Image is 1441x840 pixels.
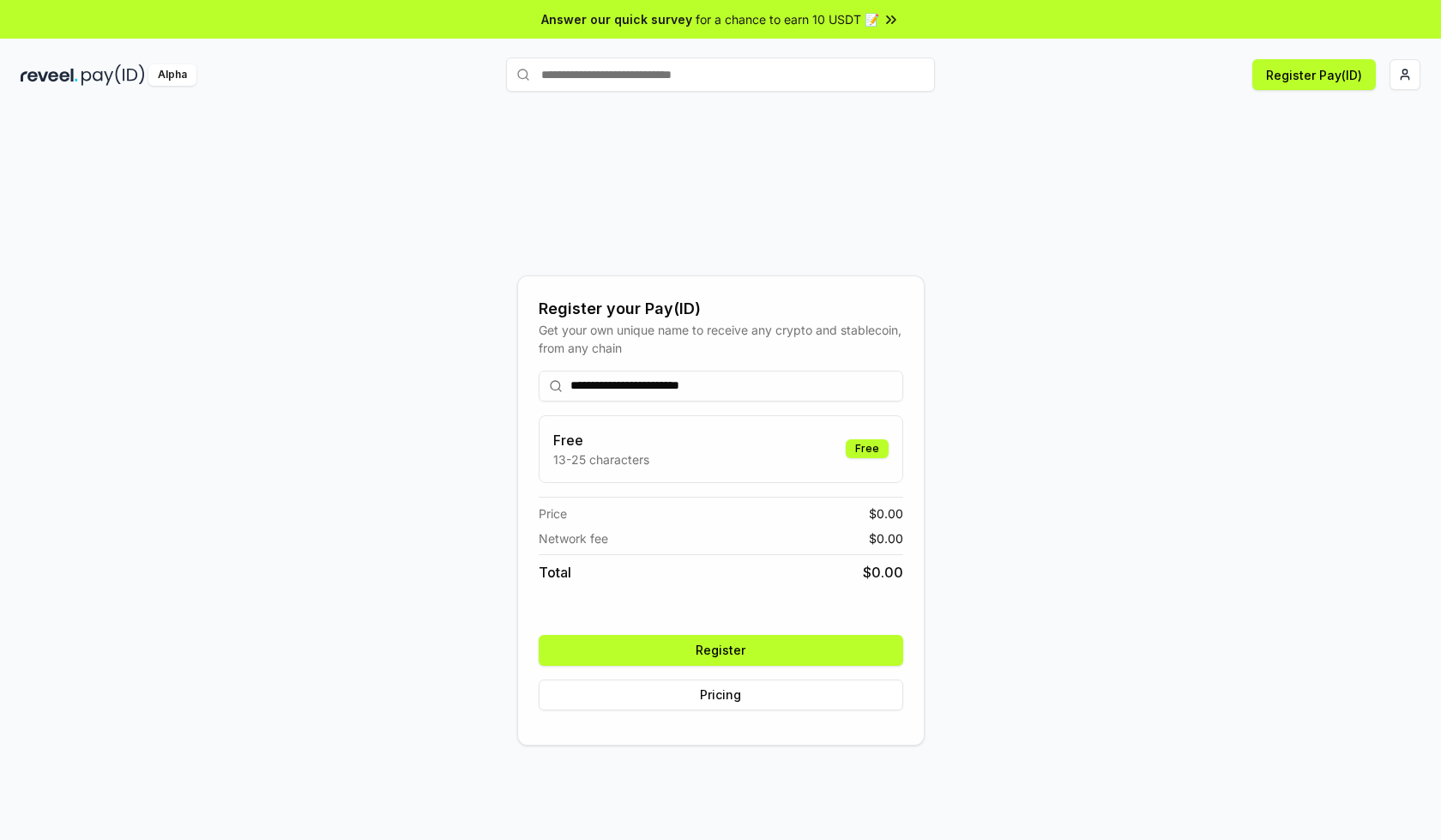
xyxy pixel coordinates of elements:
div: Register your Pay(ID) [539,297,903,321]
h3: Free [553,430,649,450]
div: Alpha [148,64,196,86]
div: Free [846,439,889,458]
button: Pricing [539,680,903,710]
img: reveel_dark [21,64,78,86]
button: Register [539,635,903,666]
span: $ 0.00 [869,505,903,523]
span: Total [539,562,571,583]
span: Price [539,505,567,523]
p: 13-25 characters [553,450,649,468]
div: Get your own unique name to receive any crypto and stablecoin, from any chain [539,321,903,357]
span: for a chance to earn 10 USDT 📝 [696,10,879,28]
span: Network fee [539,529,608,547]
img: pay_id [81,64,145,86]
span: Answer our quick survey [541,10,692,28]
span: $ 0.00 [869,529,903,547]
span: $ 0.00 [863,562,903,583]
button: Register Pay(ID) [1252,59,1376,90]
